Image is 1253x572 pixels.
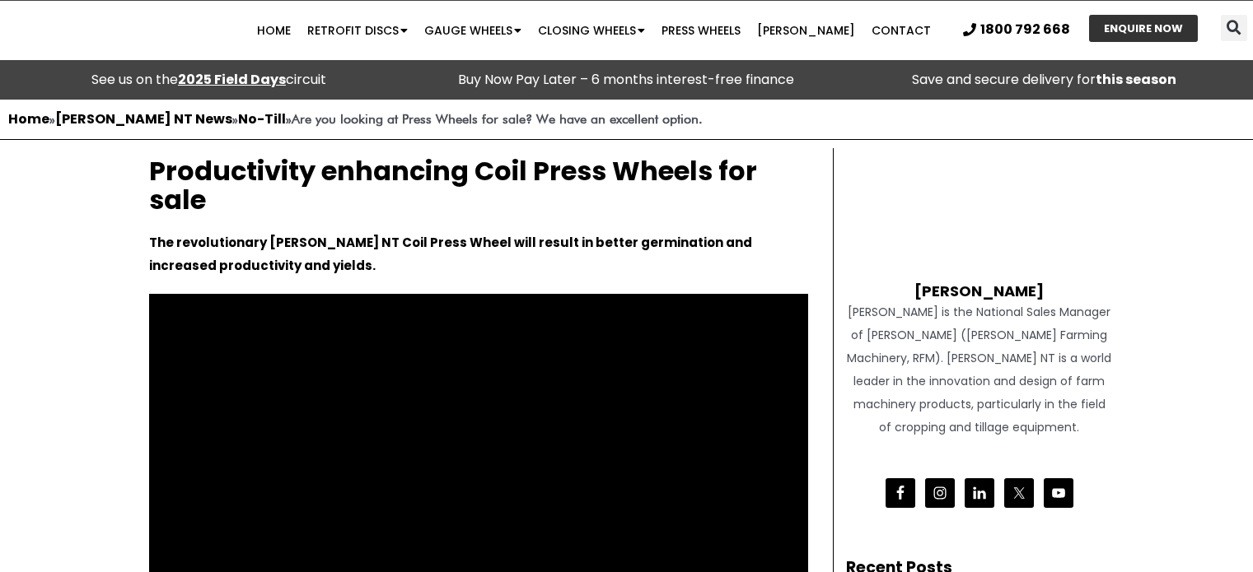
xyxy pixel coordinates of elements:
[292,111,703,127] strong: Are you looking at Press Wheels for sale? We have an excellent option.
[149,156,808,214] h1: Productivity enhancing Coil Press Wheels for sale
[844,68,1245,91] p: Save and secure delivery for
[653,14,749,47] a: Press Wheels
[530,14,653,47] a: Closing Wheels
[243,14,945,47] nav: Menu
[249,14,299,47] a: Home
[49,5,214,56] img: Ryan NT logo
[1221,15,1247,41] div: Search
[980,23,1070,36] span: 1800 792 668
[416,14,530,47] a: Gauge Wheels
[846,300,1113,439] div: [PERSON_NAME] is the National Sales Manager of [PERSON_NAME] ([PERSON_NAME] Farming Machinery, RF...
[238,109,286,128] a: No-Till
[178,70,286,89] a: 2025 Field Days
[426,68,827,91] p: Buy Now Pay Later – 6 months interest-free finance
[863,14,939,47] a: Contact
[55,109,232,128] a: [PERSON_NAME] NT News
[1104,23,1183,34] span: ENQUIRE NOW
[846,266,1113,300] h4: [PERSON_NAME]
[749,14,863,47] a: [PERSON_NAME]
[8,68,409,91] div: See us on the circuit
[1089,15,1198,42] a: ENQUIRE NOW
[299,14,416,47] a: Retrofit Discs
[149,231,808,277] p: The revolutionary [PERSON_NAME] NT Coil Press Wheel will result in better germination and increas...
[8,111,703,127] span: » » »
[1096,70,1176,89] strong: this season
[963,23,1070,36] a: 1800 792 668
[8,109,49,128] a: Home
